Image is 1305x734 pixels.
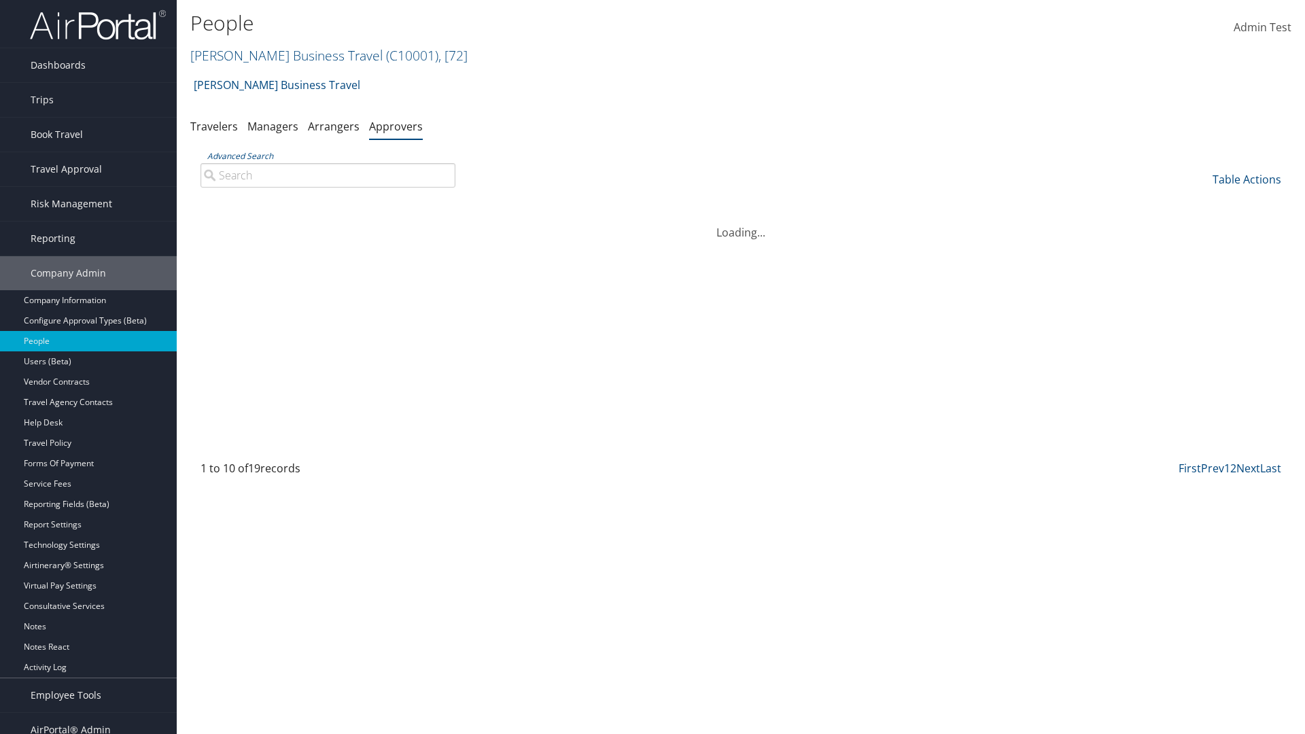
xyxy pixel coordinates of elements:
a: Admin Test [1234,7,1291,49]
a: Prev [1201,461,1224,476]
a: Next [1236,461,1260,476]
a: [PERSON_NAME] Business Travel [190,46,468,65]
a: Arrangers [308,119,360,134]
span: Reporting [31,222,75,256]
div: Loading... [190,208,1291,241]
span: Employee Tools [31,678,101,712]
h1: People [190,9,924,37]
a: Advanced Search [207,150,273,162]
span: Admin Test [1234,20,1291,35]
a: 2 [1230,461,1236,476]
span: 19 [248,461,260,476]
span: Dashboards [31,48,86,82]
span: Risk Management [31,187,112,221]
span: Company Admin [31,256,106,290]
a: Approvers [369,119,423,134]
a: Managers [247,119,298,134]
a: Last [1260,461,1281,476]
span: , [ 72 ] [438,46,468,65]
span: Trips [31,83,54,117]
a: 1 [1224,461,1230,476]
img: airportal-logo.png [30,9,166,41]
a: Travelers [190,119,238,134]
a: Table Actions [1213,172,1281,187]
span: Book Travel [31,118,83,152]
span: ( C10001 ) [386,46,438,65]
a: [PERSON_NAME] Business Travel [194,71,360,99]
a: First [1179,461,1201,476]
span: Travel Approval [31,152,102,186]
input: Advanced Search [201,163,455,188]
div: 1 to 10 of records [201,460,455,483]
